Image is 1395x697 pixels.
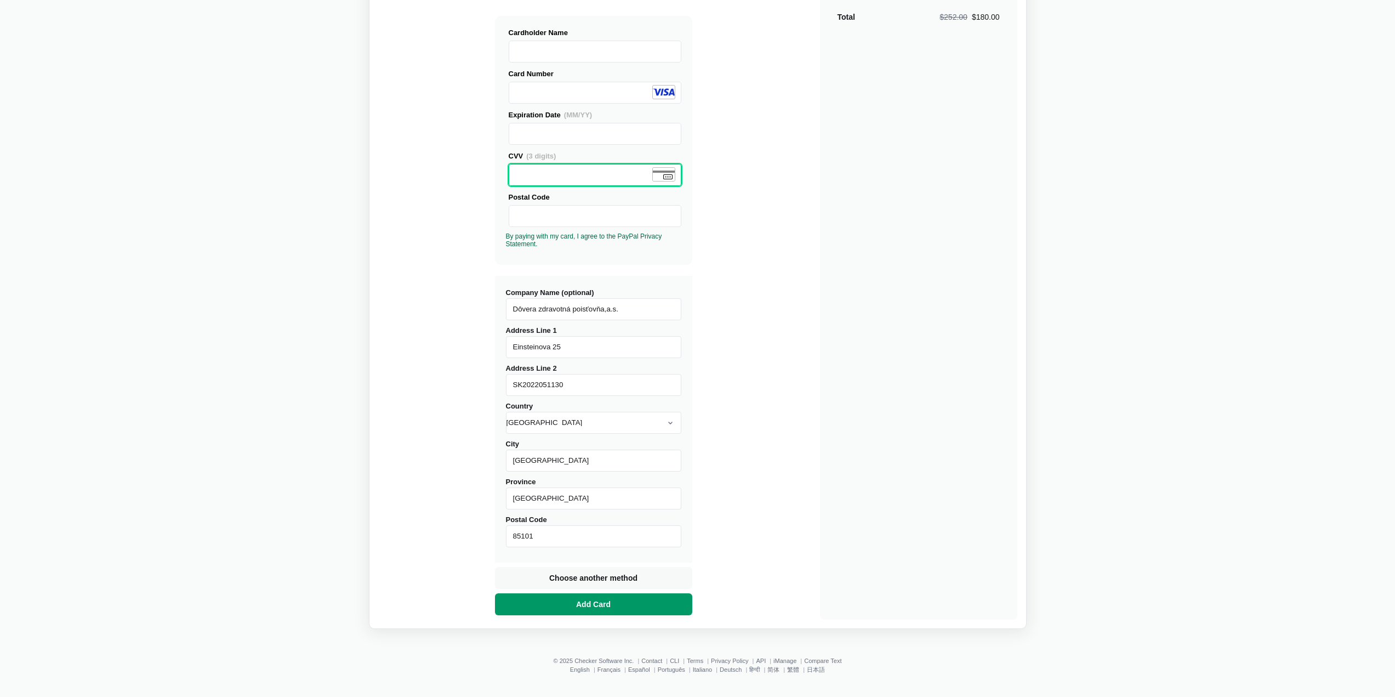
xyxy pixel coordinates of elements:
a: Terms [687,658,703,664]
a: Français [597,666,620,673]
span: Add Card [574,599,613,610]
span: (MM/YY) [564,111,592,119]
div: Cardholder Name [509,27,681,38]
label: Province [506,478,681,509]
input: Address Line 1 [506,336,681,358]
label: Postal Code [506,515,681,547]
input: Province [506,488,681,509]
label: Company Name (optional) [506,288,681,320]
a: 繁體 [787,666,799,673]
select: Country [506,412,681,434]
a: हिन्दी [749,666,760,673]
input: City [506,450,681,472]
a: Deutsch [720,666,742,673]
iframe: Secure Credit Card Frame - CVV [514,165,676,185]
a: Privacy Policy [711,658,748,664]
a: Português [658,666,685,673]
a: 日本語 [807,666,825,673]
span: $252.00 [940,13,967,21]
label: Address Line 2 [506,364,681,396]
div: Expiration Date [509,109,681,121]
span: (3 digits) [526,152,556,160]
iframe: Secure Credit Card Frame - Credit Card Number [514,82,676,103]
a: API [756,658,766,664]
input: Address Line 2 [506,374,681,396]
iframe: Secure Credit Card Frame - Postal Code [514,206,676,226]
strong: Total [838,13,855,21]
div: Card Number [509,68,681,80]
button: Add Card [495,593,692,615]
a: iManage [773,658,796,664]
a: Contact [641,658,662,664]
button: Choose another method [495,567,692,589]
a: Compare Text [804,658,841,664]
a: CLI [670,658,679,664]
input: Postal Code [506,525,681,547]
a: 简体 [767,666,779,673]
a: Italiano [693,666,712,673]
div: Postal Code [509,191,681,203]
label: Address Line 1 [506,326,681,358]
iframe: Secure Credit Card Frame - Expiration Date [514,123,676,144]
iframe: Secure Credit Card Frame - Cardholder Name [514,41,676,62]
div: $180.00 [940,12,999,22]
span: Choose another method [547,573,640,583]
input: Company Name (optional) [506,298,681,320]
a: English [570,666,590,673]
label: Country [506,402,681,434]
a: Español [628,666,650,673]
a: By paying with my card, I agree to the PayPal Privacy Statement. [506,233,662,248]
li: © 2025 Checker Software Inc. [553,658,641,664]
div: CVV [509,150,681,162]
label: City [506,440,681,472]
